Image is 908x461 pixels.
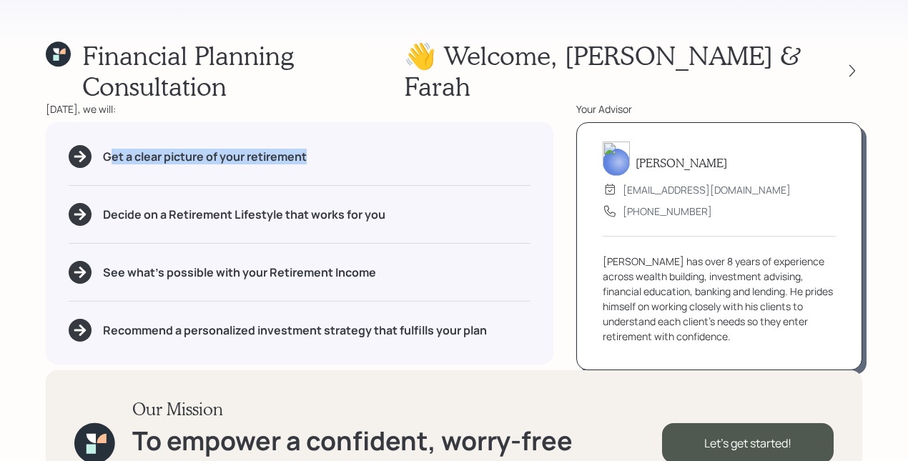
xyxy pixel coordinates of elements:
[103,208,385,222] h5: Decide on a Retirement Lifestyle that works for you
[636,156,727,169] h5: [PERSON_NAME]
[103,150,307,164] h5: Get a clear picture of your retirement
[623,204,712,219] div: [PHONE_NUMBER]
[103,324,487,337] h5: Recommend a personalized investment strategy that fulfills your plan
[46,101,553,117] div: [DATE], we will:
[576,101,862,117] div: Your Advisor
[404,40,816,101] h1: 👋 Welcome , [PERSON_NAME] & Farah
[603,142,630,176] img: james-distasi-headshot.png
[603,254,836,344] div: [PERSON_NAME] has over 8 years of experience across wealth building, investment advising, financi...
[82,40,403,101] h1: Financial Planning Consultation
[132,399,662,420] h3: Our Mission
[103,266,376,279] h5: See what's possible with your Retirement Income
[623,182,791,197] div: [EMAIL_ADDRESS][DOMAIN_NAME]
